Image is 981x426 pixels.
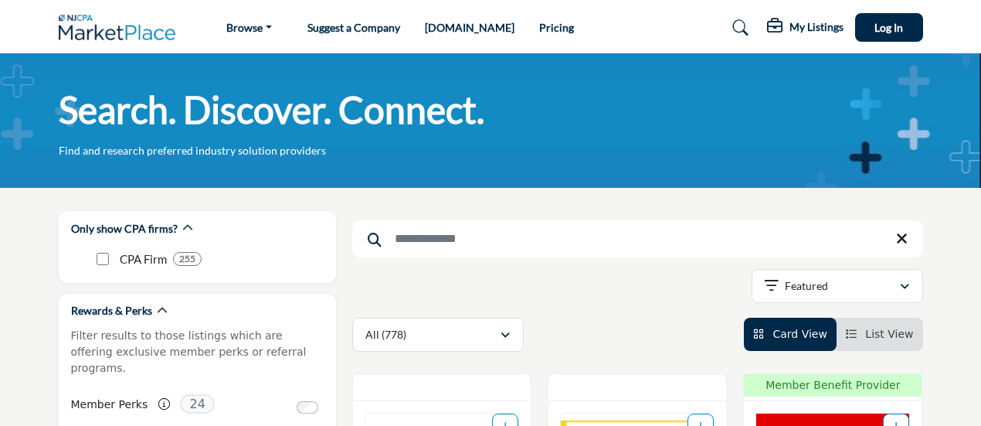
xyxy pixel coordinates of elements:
a: View Card [753,328,827,340]
p: Filter results to those listings which are offering exclusive member perks or referral programs. [71,328,324,377]
a: Suggest a Company [307,21,400,34]
h2: Only show CPA firms? [71,221,178,237]
li: List View [837,318,923,351]
h5: My Listings [789,20,844,34]
a: Browse [216,17,283,39]
span: 24 [180,394,215,414]
input: Search Keyword [352,220,923,257]
a: Pricing [539,21,574,34]
h2: Rewards & Perks [71,303,152,319]
span: Log In [874,21,903,34]
a: Search [718,15,759,40]
button: Log In [855,13,923,42]
span: Card View [772,328,827,340]
p: Featured [785,278,828,294]
p: Find and research preferred industry solution providers [59,143,326,158]
li: Card View [744,318,837,351]
span: Member Benefit Provider [748,377,917,394]
label: Member Perks [71,391,148,418]
img: Site Logo [59,15,184,40]
input: CPA Firm checkbox [97,253,109,265]
p: All (778) [365,327,406,343]
h1: Search. Discover. Connect. [59,86,484,134]
input: Switch to Member Perks [297,401,318,414]
a: [DOMAIN_NAME] [425,21,514,34]
span: List View [865,328,913,340]
p: CPA Firm: CPA Firm [120,250,167,268]
a: View List [846,328,914,340]
div: 255 Results For CPA Firm [173,252,202,266]
div: My Listings [767,19,844,37]
button: All (778) [352,318,524,352]
button: Featured [752,269,923,303]
b: 255 [179,254,195,264]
